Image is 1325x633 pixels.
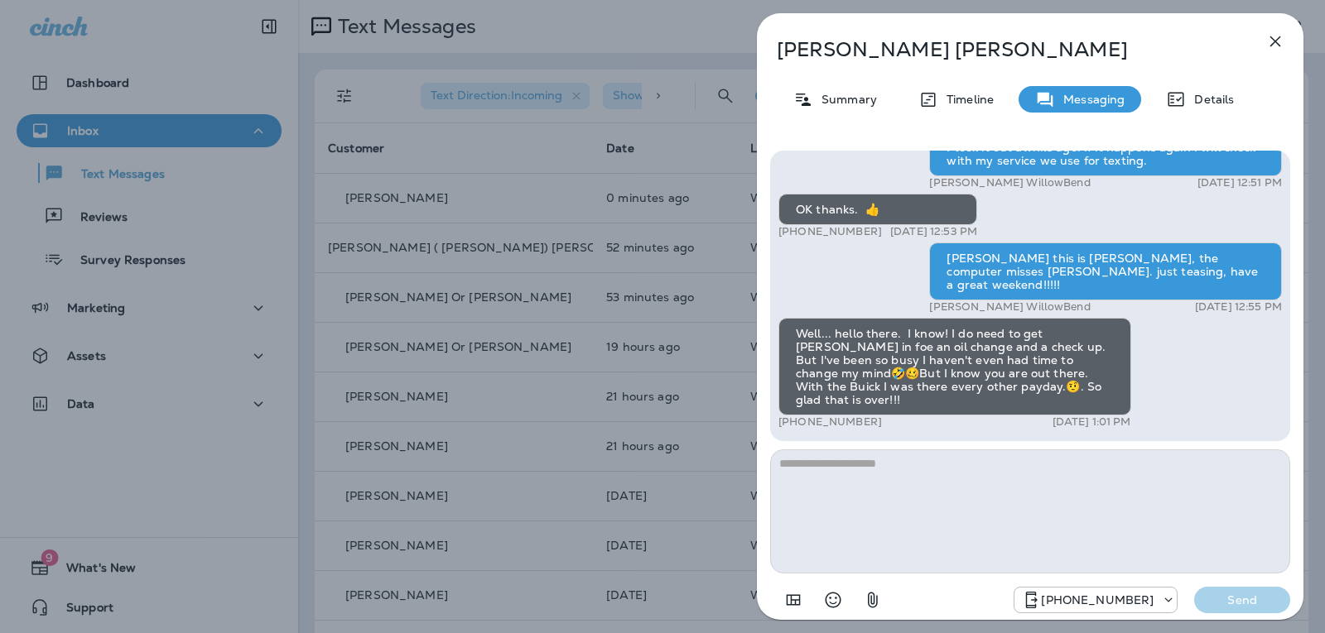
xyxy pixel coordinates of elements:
p: [DATE] 12:53 PM [890,225,977,238]
p: [PHONE_NUMBER] [1041,593,1154,607]
button: Select an emoji [817,583,850,616]
p: [DATE] 1:01 PM [1053,415,1131,429]
div: [PERSON_NAME] this is [PERSON_NAME], the computer misses [PERSON_NAME]. just teasing, have a grea... [929,242,1282,300]
div: Well... hello there. I know! I do need to get [PERSON_NAME] in foe an oil change and a check up. ... [778,318,1131,415]
p: [PERSON_NAME] WillowBend [929,176,1090,189]
p: [DATE] 12:55 PM [1195,300,1282,314]
p: [PHONE_NUMBER] [778,415,882,429]
p: Summary [813,93,877,106]
p: [DATE] 12:51 PM [1197,176,1282,189]
p: Details [1186,93,1234,106]
p: [PHONE_NUMBER] [778,225,882,238]
p: Messaging [1055,93,1125,106]
button: Add in a premade template [777,583,810,616]
p: Timeline [938,93,994,106]
p: [PERSON_NAME] WillowBend [929,300,1090,314]
p: [PERSON_NAME] [PERSON_NAME] [777,38,1229,61]
div: OK thanks. 👍 [778,194,977,225]
div: +1 (813) 497-4455 [1014,590,1177,610]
